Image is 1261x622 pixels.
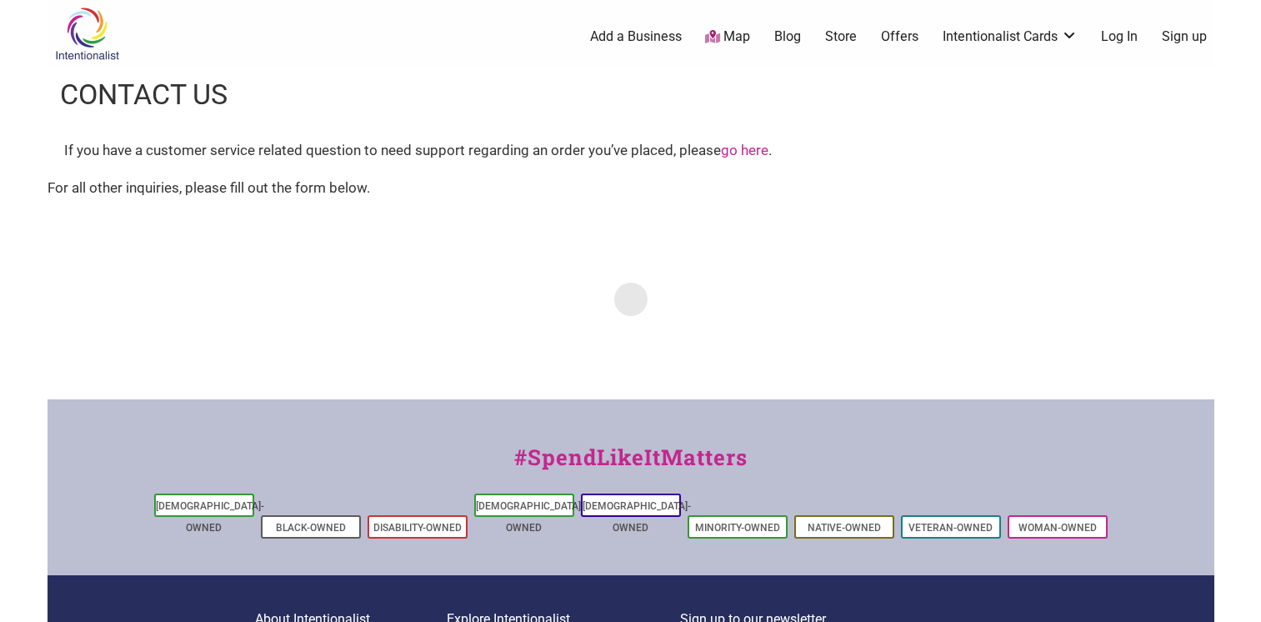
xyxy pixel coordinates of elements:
div: If you have a customer service related question to need support regarding an order you’ve placed,... [64,140,1198,162]
a: [DEMOGRAPHIC_DATA]-Owned [156,500,264,534]
a: [DEMOGRAPHIC_DATA]-Owned [476,500,584,534]
a: Minority-Owned [695,522,780,534]
img: Intentionalist [48,7,127,61]
a: go here [721,142,768,158]
a: Native-Owned [808,522,881,534]
a: [DEMOGRAPHIC_DATA]-Owned [583,500,691,534]
div: #SpendLikeItMatters [48,441,1214,490]
div: For all other inquiries, please fill out the form below. [48,178,1214,199]
h1: Contact Us [60,75,228,115]
a: Sign up [1162,28,1207,46]
a: Map [705,28,750,47]
a: Add a Business [590,28,682,46]
a: Veteran-Owned [908,522,993,534]
a: Blog [774,28,801,46]
a: Store [825,28,857,46]
a: Disability-Owned [373,522,462,534]
a: Woman-Owned [1018,522,1097,534]
a: Log In [1101,28,1138,46]
a: Intentionalist Cards [943,28,1078,46]
a: Offers [881,28,918,46]
a: Black-Owned [276,522,346,534]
